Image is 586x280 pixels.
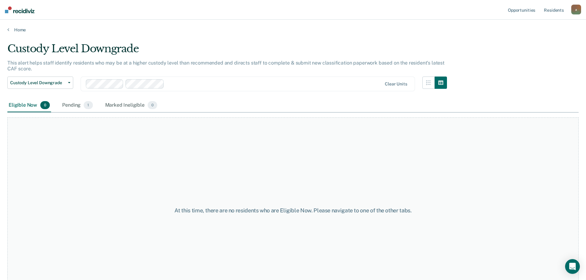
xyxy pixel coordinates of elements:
[571,5,581,14] button: a
[7,77,73,89] button: Custody Level Downgrade
[61,99,94,112] div: Pending1
[565,259,580,274] div: Open Intercom Messenger
[7,42,447,60] div: Custody Level Downgrade
[7,99,51,112] div: Eligible Now0
[7,60,444,72] p: This alert helps staff identify residents who may be at a higher custody level than recommended a...
[10,80,66,85] span: Custody Level Downgrade
[385,81,407,87] div: Clear units
[148,101,157,109] span: 0
[104,99,159,112] div: Marked Ineligible0
[7,27,579,33] a: Home
[5,6,34,13] img: Recidiviz
[84,101,93,109] span: 1
[150,207,436,214] div: At this time, there are no residents who are Eligible Now. Please navigate to one of the other tabs.
[40,101,50,109] span: 0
